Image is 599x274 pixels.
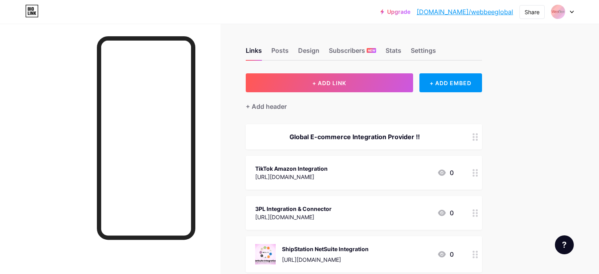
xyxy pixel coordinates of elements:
div: Subscribers [329,46,376,60]
div: [URL][DOMAIN_NAME] [255,213,332,221]
div: TikTok Amazon Integration [255,164,328,173]
img: webbeeglobal [551,4,566,19]
div: Stats [386,46,401,60]
div: 0 [437,168,454,177]
div: Links [246,46,262,60]
span: NEW [368,48,375,53]
div: ShipStation NetSuite Integration [282,245,369,253]
div: Global E-commerce Integration Provider !! [255,132,454,142]
span: + ADD LINK [312,80,346,86]
div: 0 [437,250,454,259]
button: + ADD LINK [246,73,413,92]
a: Upgrade [380,9,410,15]
div: + Add header [246,102,287,111]
div: + ADD EMBED [419,73,482,92]
div: [URL][DOMAIN_NAME] [255,173,328,181]
div: Share [525,8,540,16]
div: Design [298,46,319,60]
div: Posts [271,46,289,60]
div: 0 [437,208,454,218]
div: Settings [411,46,436,60]
a: [DOMAIN_NAME]/webbeeglobal [417,7,513,17]
div: [URL][DOMAIN_NAME] [282,255,369,264]
div: 3PL Integration & Connector [255,205,332,213]
img: ShipStation NetSuite Integration [255,244,276,265]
